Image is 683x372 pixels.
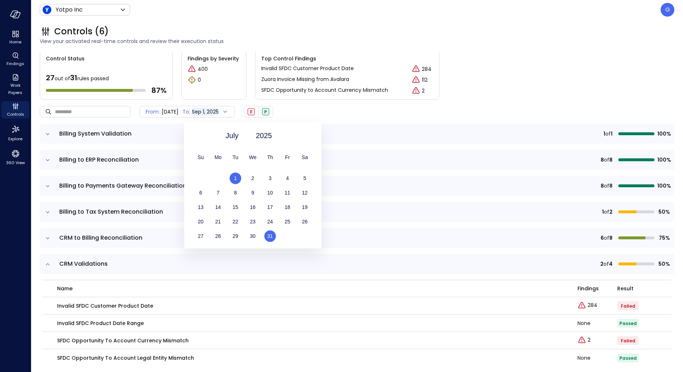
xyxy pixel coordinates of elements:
span: To: [182,108,190,116]
div: Choose Sunday, July 20th, 2025 [192,216,209,227]
span: 13 [198,204,204,210]
span: 27 [46,73,55,83]
span: out of [55,75,70,82]
span: 8 [609,156,613,164]
div: Choose Sunday, July 6th, 2025 [192,187,209,198]
span: 2 [609,208,613,216]
p: SFDC Opportunity to Account Currency Mismatch [57,337,189,345]
div: Choose Saturday, July 19th, 2025 [296,201,313,213]
span: 4 [609,260,613,268]
div: Choose Saturday, July 5th, 2025 [296,172,313,184]
div: Passed [262,108,269,115]
div: Explore [1,123,29,143]
p: 284 [588,302,597,309]
span: 5 [303,175,306,181]
span: 4 [286,175,289,181]
span: Controls (6) [54,26,109,37]
span: [DATE] [162,108,179,116]
span: 25 [285,219,291,225]
span: 10 [267,190,273,196]
span: Work Papers [4,82,26,96]
p: Invalid SFDC Product Date Range [57,319,144,327]
div: Choose Wednesday, July 9th, 2025 [244,187,261,198]
div: Choose Friday, July 11th, 2025 [279,187,296,198]
span: Control Status [40,50,85,63]
div: None [577,355,617,360]
div: Findings [1,51,29,68]
span: 28 [215,233,221,239]
button: expand row [44,183,51,190]
span: 20 [198,219,204,225]
span: of [604,156,609,164]
div: Choose Thursday, July 24th, 2025 [261,216,279,227]
span: of [604,234,609,242]
div: Choose Monday, July 28th, 2025 [209,230,227,242]
div: Choose Monday, July 14th, 2025 [209,201,227,213]
span: 7 [216,190,219,196]
button: expand row [44,235,51,242]
p: 2 [588,336,590,344]
div: Choose Tuesday, July 29th, 2025 [227,230,244,242]
span: 6 [199,190,202,196]
span: 17 [267,204,273,210]
div: Choose Wednesday, July 16th, 2025 [244,201,261,213]
span: Findings [7,60,24,67]
div: Warning [188,76,196,84]
span: 11 [285,190,291,196]
button: expand row [44,157,51,164]
div: Fr [279,151,296,163]
span: 100% [657,130,670,138]
span: Home [9,38,21,46]
div: Choose Tuesday, July 8th, 2025 [227,187,244,198]
div: Sa [296,151,313,163]
a: Zuora Invoice Missing from Avalara [261,76,349,84]
span: 27 [198,233,204,239]
div: Choose Thursday, July 10th, 2025 [261,187,279,198]
span: Findings [577,285,599,292]
p: 0 [198,76,201,84]
span: 2 [251,175,254,181]
p: 284 [422,65,431,73]
p: 2 [422,87,425,95]
span: Failed [621,303,635,309]
div: Choose Tuesday, July 1st, 2025 [227,172,244,184]
div: Critical [188,65,196,73]
div: Guy [661,3,674,17]
span: Passed [619,320,637,326]
span: 75% [657,234,670,242]
a: Invalid SFDC Customer Product Date [261,65,354,73]
div: Mo [209,151,227,163]
span: rules passed [77,75,109,82]
span: 50% [657,260,670,268]
span: 15 [233,204,239,210]
span: 1 [603,130,605,138]
span: of [604,208,609,216]
div: We [244,151,261,163]
span: 18 [285,204,291,210]
div: Choose Friday, July 18th, 2025 [279,201,296,213]
span: 8 [601,156,604,164]
div: Th [261,151,279,163]
div: Critical [412,86,420,95]
span: Explore [8,135,22,142]
div: Failed [248,108,255,115]
span: 100% [657,182,670,190]
span: CRM Validations [59,260,108,268]
div: Choose Friday, July 25th, 2025 [279,216,296,227]
span: 1 [234,175,237,181]
span: 50% [657,208,670,216]
p: Invalid SFDC Customer Product Date [57,302,153,310]
span: 8 [601,182,604,190]
div: Choose Sunday, July 27th, 2025 [192,230,209,242]
div: Choose Sunday, July 13th, 2025 [192,201,209,213]
p: Invalid SFDC Customer Product Date [261,65,354,72]
p: SFDC Opportunity to Account Currency Mismatch [261,86,388,94]
div: Choose Monday, July 21st, 2025 [209,216,227,227]
span: of [603,260,609,268]
span: Billing System Validation [59,129,132,138]
span: 2025 [256,130,272,141]
div: Choose Thursday, July 3rd, 2025 [261,172,279,184]
span: Billing to Tax System Reconciliation [59,208,163,216]
span: View your activated real-time controls and review their execution status [40,37,674,45]
div: Critical [412,65,420,73]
